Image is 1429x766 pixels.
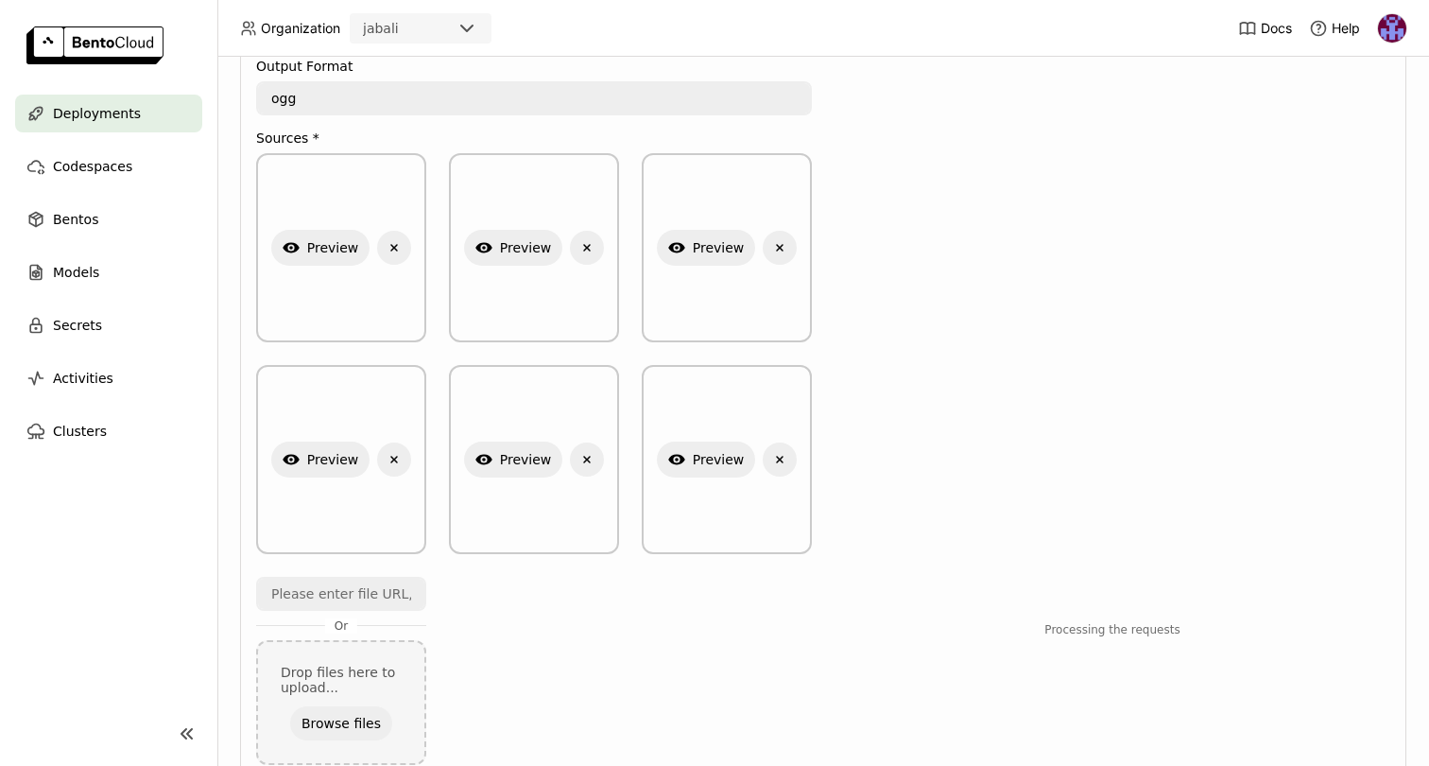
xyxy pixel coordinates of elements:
label: Sources * [256,131,812,146]
a: Deployments [15,95,202,132]
span: Codespaces [53,155,132,178]
svg: Delete [771,239,788,256]
a: Activities [15,359,202,397]
a: Models [15,253,202,291]
svg: Delete [771,451,788,468]
a: Secrets [15,306,202,344]
button: Preview [464,442,563,478]
span: Secrets [53,314,102,337]
div: jabali [363,19,399,38]
span: Activities [53,367,113,390]
div: Help [1309,19,1360,38]
svg: Show [668,239,685,256]
div: Drop files here to upload... [281,665,402,695]
svg: Show [283,451,300,468]
span: Docs [1261,20,1292,37]
a: Bentos [15,200,202,238]
button: Preview [657,230,756,266]
span: Organization [261,20,340,37]
img: logo [26,26,164,64]
span: Clusters [53,420,107,443]
svg: Show [283,239,300,256]
a: Docs [1238,19,1292,38]
button: Browse files [290,706,392,740]
label: Output Format [256,59,812,74]
img: Alex Karguine [1378,14,1406,43]
a: Codespaces [15,148,202,185]
button: Preview [657,442,756,478]
svg: Delete [386,451,403,468]
textarea: ogg [258,83,810,113]
input: Please enter file URL, for example: https://example.com/file_url [258,579,424,609]
button: Preview [271,230,370,266]
svg: Show [475,239,492,256]
span: Or [325,618,357,634]
svg: Show [475,451,492,468]
svg: Delete [578,451,595,468]
button: Preview [464,230,563,266]
a: Clusters [15,412,202,450]
input: Selected jabali. [401,20,403,39]
svg: Show [668,451,685,468]
span: Deployments [53,102,141,125]
div: Processing the requests [971,622,1254,637]
div: Loading [971,596,1254,637]
span: Bentos [53,208,98,231]
svg: Delete [578,239,595,256]
svg: Delete [386,239,403,256]
span: Help [1332,20,1360,37]
span: Models [53,261,99,284]
button: Preview [271,442,370,478]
